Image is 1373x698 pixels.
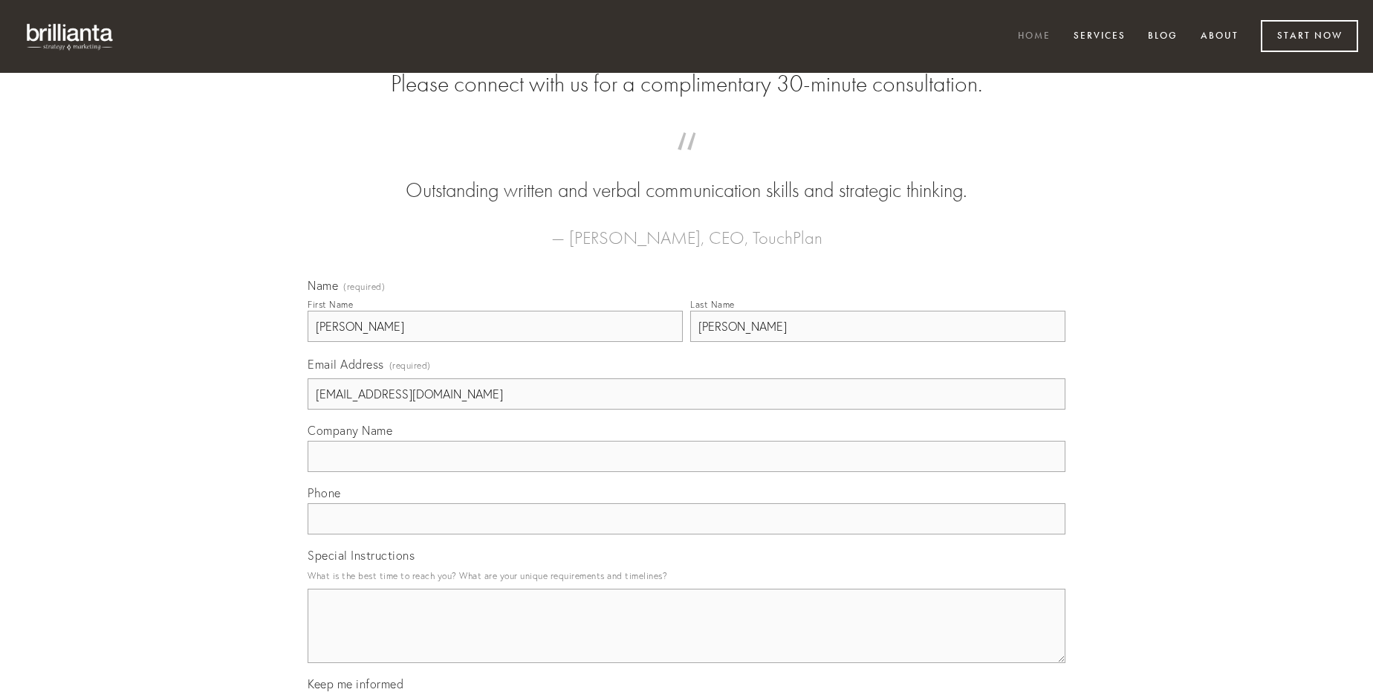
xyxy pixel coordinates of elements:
[690,299,735,310] div: Last Name
[331,147,1042,205] blockquote: Outstanding written and verbal communication skills and strategic thinking.
[1064,25,1135,49] a: Services
[308,70,1065,98] h2: Please connect with us for a complimentary 30-minute consultation.
[343,282,385,291] span: (required)
[331,147,1042,176] span: “
[308,548,415,563] span: Special Instructions
[308,676,403,691] span: Keep me informed
[331,205,1042,253] figcaption: — [PERSON_NAME], CEO, TouchPlan
[308,423,392,438] span: Company Name
[308,485,341,500] span: Phone
[308,299,353,310] div: First Name
[1261,20,1358,52] a: Start Now
[308,278,338,293] span: Name
[1191,25,1248,49] a: About
[389,355,431,375] span: (required)
[1138,25,1187,49] a: Blog
[1008,25,1060,49] a: Home
[308,357,384,372] span: Email Address
[15,15,126,58] img: brillianta - research, strategy, marketing
[308,566,1065,586] p: What is the best time to reach you? What are your unique requirements and timelines?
